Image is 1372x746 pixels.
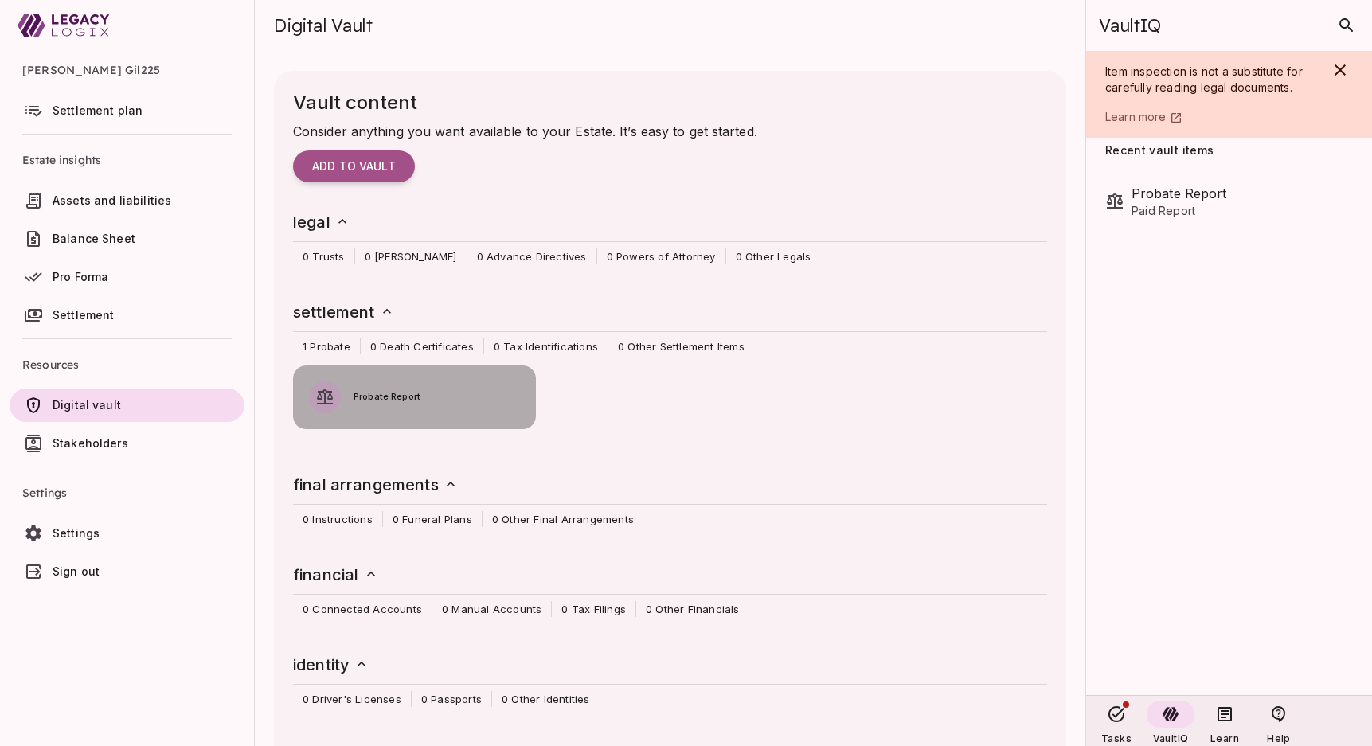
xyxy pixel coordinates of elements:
span: 0 Trusts [293,248,354,264]
a: Settlement plan [10,94,244,127]
div: legal 0 Trusts0 [PERSON_NAME]0 Advance Directives0 Powers of Attorney0 Other Legals [277,201,1063,272]
span: 0 Instructions [293,511,382,527]
div: Probate ReportPaid Report [1105,173,1353,230]
span: Settings [53,526,100,540]
span: 1 Probate [293,338,360,354]
span: Digital Vault [274,14,373,37]
span: Consider anything you want available to your Estate. It’s easy to get started. [293,123,757,139]
span: Recent vault items [1105,144,1214,160]
span: Sign out [53,564,100,578]
span: 0 Death Certificates [361,338,483,354]
span: Learn more [1105,110,1167,123]
button: Add to vault [293,150,415,182]
h6: settlement [293,299,395,325]
span: 0 Other Identities [492,691,600,707]
span: 0 [PERSON_NAME] [355,248,467,264]
span: VaultIQ [1153,732,1188,744]
span: Estate insights [22,141,232,179]
span: Paid Report [1132,203,1353,219]
a: Settlement [10,299,244,332]
span: 0 Funeral Plans [383,511,482,527]
a: Settings [10,517,244,550]
span: 0 Other Settlement Items [608,338,754,354]
a: Learn more [1105,108,1315,125]
span: Digital vault [53,398,121,412]
span: Settings [22,474,232,512]
a: Pro Forma [10,260,244,294]
span: [PERSON_NAME] Gil225 [22,51,232,89]
span: Vault content [293,91,417,114]
span: 0 Advance Directives [467,248,596,264]
span: Resources [22,346,232,384]
span: Learn [1210,732,1239,744]
h6: legal [293,209,350,235]
span: 0 Driver's Licenses [293,691,411,707]
span: 0 Manual Accounts [432,601,551,617]
span: Stakeholders [53,436,128,450]
span: Tasks [1101,732,1132,744]
div: final arrangements 0 Instructions0 Funeral Plans0 Other Final Arrangements [277,464,1063,535]
span: Assets and liabilities [53,193,171,207]
span: Help [1267,732,1290,744]
span: Balance Sheet [53,232,135,245]
span: 0 Other Final Arrangements [483,511,643,527]
span: Probate Report [354,390,520,404]
span: 0 Connected Accounts [293,601,432,617]
span: Settlement [53,308,115,322]
div: identity 0 Driver's Licenses0 Passports0 Other Identities [277,644,1063,715]
span: Add to vault [312,159,396,174]
span: Item inspection is not a substitute for carefully reading legal documents. [1105,64,1306,94]
a: Balance Sheet [10,222,244,256]
span: 0 Passports [412,691,491,707]
span: 0 Tax Filings [552,601,635,617]
a: Assets and liabilities [10,184,244,217]
span: Settlement plan [53,104,143,117]
span: Pro Forma [53,270,108,283]
a: Digital vault [10,389,244,422]
span: Probate Report [1132,184,1353,203]
a: Sign out [10,555,244,588]
button: Probate Report [293,365,536,429]
h6: final arrangements [293,472,459,498]
div: settlement 1 Probate0 Death Certificates0 Tax Identifications0 Other Settlement Items [277,291,1063,362]
span: 0 Tax Identifications [484,338,608,354]
h6: financial [293,562,379,588]
span: 0 Other Legals [726,248,821,264]
div: financial 0 Connected Accounts0 Manual Accounts0 Tax Filings0 Other Financials [277,554,1063,625]
span: 0 Powers of Attorney [597,248,725,264]
span: VaultIQ [1099,14,1160,37]
a: Stakeholders [10,427,244,460]
span: 0 Other Financials [636,601,749,617]
h6: identity [293,652,369,678]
